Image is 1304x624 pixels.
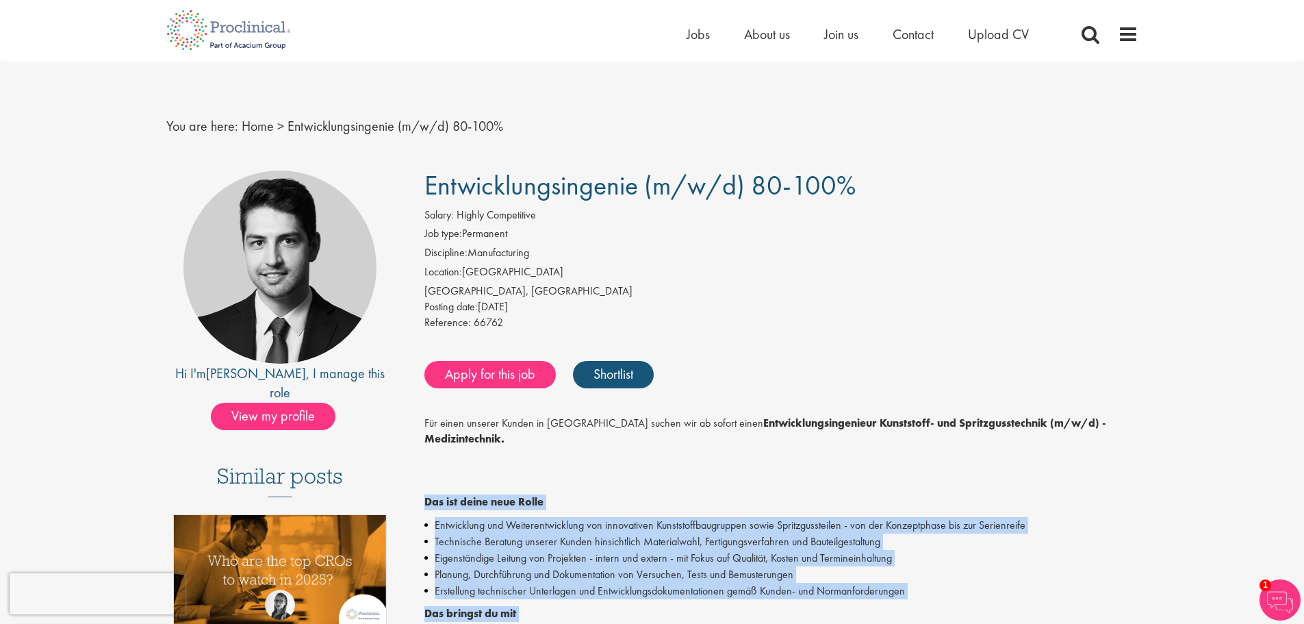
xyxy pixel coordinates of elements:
a: Upload CV [968,25,1029,43]
img: imeage of recruiter Thomas Wenig [183,171,376,364]
a: About us [744,25,790,43]
span: Entwicklungsingenie (m/w/d) 80-100% [424,168,856,203]
li: Technische Beratung unserer Kunden hinsichtlich Materialwahl, Fertigungsverfahren und Bauteilgest... [424,534,1138,550]
strong: Das bringst du mit [424,606,516,621]
li: Permanent [424,226,1138,245]
span: > [277,117,284,135]
label: Job type: [424,226,462,242]
img: Chatbot [1260,579,1301,621]
span: Posting date: [424,299,478,314]
iframe: reCAPTCHA [10,573,185,614]
div: [DATE] [424,299,1138,315]
li: Manufacturing [424,245,1138,264]
span: View my profile [211,403,335,430]
a: Contact [893,25,934,43]
span: You are here: [166,117,238,135]
label: Salary: [424,208,454,223]
a: View my profile [211,405,349,423]
strong: Entwicklungsingenieur Kunststoff- und Spritzgusstechnik (m/w/d) - Medizintechnik. [424,416,1106,446]
li: Entwicklung und Weiterentwicklung von innovativen Kunststoffbaugruppen sowie Spritzgussteilen - v... [424,517,1138,534]
label: Location: [424,264,462,280]
span: 1 [1260,579,1271,591]
label: Reference: [424,315,471,331]
a: Jobs [687,25,710,43]
strong: Das ist deine neue Rolle [424,495,544,509]
p: Für einen unserer Kunden in [GEOGRAPHIC_DATA] suchen wir ab sofort einen [424,416,1138,510]
a: Shortlist [573,361,654,388]
span: Entwicklungsingenie (m/w/d) 80-100% [287,117,503,135]
a: breadcrumb link [242,117,274,135]
div: [GEOGRAPHIC_DATA], [GEOGRAPHIC_DATA] [424,284,1138,299]
li: Erstellung technischer Unterlagen und Entwicklungsdokumentationen gemäß Kunden- und Normanforderu... [424,583,1138,599]
a: Apply for this job [424,361,556,388]
img: Theodora Savlovschi - Wicks [265,590,295,620]
h3: Similar posts [217,464,343,497]
label: Discipline: [424,245,468,261]
a: Join us [824,25,858,43]
li: [GEOGRAPHIC_DATA] [424,264,1138,284]
a: [PERSON_NAME] [206,364,306,382]
li: Eigenständige Leitung von Projekten - intern und extern - mit Fokus auf Qualität, Kosten und Term... [424,550,1138,566]
span: 66762 [474,315,503,329]
span: Highly Competitive [457,208,536,222]
div: Hi I'm , I manage this role [166,364,394,403]
li: Planung, Durchführung und Dokumentation von Versuchen, Tests und Bemusterungen [424,566,1138,583]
